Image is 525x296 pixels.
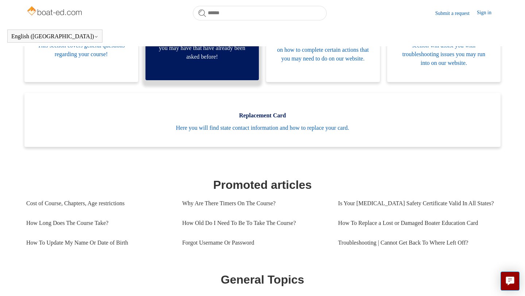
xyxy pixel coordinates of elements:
a: Forgot Username Or Password [182,233,327,253]
a: Cost of Course, Chapters, Age restrictions [26,194,171,213]
img: Boat-Ed Help Center home page [26,4,84,19]
input: Search [193,6,327,20]
a: How To Update My Name Or Date of Birth [26,233,171,253]
h1: Promoted articles [26,176,499,194]
h1: General Topics [26,271,499,288]
a: How Old Do I Need To Be To Take The Course? [182,213,327,233]
span: Replacement Card [35,111,490,120]
a: Sign in [477,9,499,17]
a: Troubleshooting | Cannot Get Back To Where Left Off? [338,233,494,253]
a: Is Your [MEDICAL_DATA] Safety Certificate Valid In All States? [338,194,494,213]
a: How To Replace a Lost or Damaged Boater Education Card [338,213,494,233]
span: Here you will get step-by-step guides on how to complete certain actions that you may need to do ... [277,37,369,63]
a: Replacement Card Here you will find state contact information and how to replace your card. [24,93,501,147]
a: How Long Does The Course Take? [26,213,171,233]
span: This section will answer questions that you may have that have already been asked before! [156,35,248,61]
span: Here you will find state contact information and how to replace your card. [35,124,490,132]
span: Running into Technical issues? This section will assist you with troubleshooting issues you may r... [398,32,490,67]
span: This section covers general questions regarding your course! [35,41,127,59]
a: Submit a request [435,9,477,17]
button: Live chat [501,272,520,291]
button: English ([GEOGRAPHIC_DATA]) [11,33,98,40]
a: Why Are There Timers On The Course? [182,194,327,213]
